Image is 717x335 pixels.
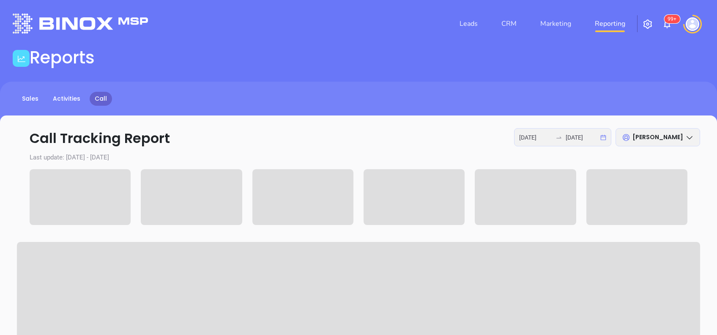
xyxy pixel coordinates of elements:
[498,15,520,32] a: CRM
[643,19,653,29] img: iconSetting
[591,15,629,32] a: Reporting
[90,92,112,106] a: Call
[556,134,562,141] span: swap-right
[17,128,700,148] p: Call Tracking Report
[30,47,95,68] h1: Reports
[566,133,599,142] input: End date
[537,15,575,32] a: Marketing
[664,15,680,23] sup: 100
[17,92,44,106] a: Sales
[556,134,562,141] span: to
[662,19,672,29] img: iconNotification
[13,14,148,33] img: logo
[686,17,699,31] img: user
[456,15,481,32] a: Leads
[48,92,85,106] a: Activities
[519,133,552,142] input: Start date
[17,153,700,162] p: Last update: [DATE] - [DATE]
[632,133,683,141] span: [PERSON_NAME]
